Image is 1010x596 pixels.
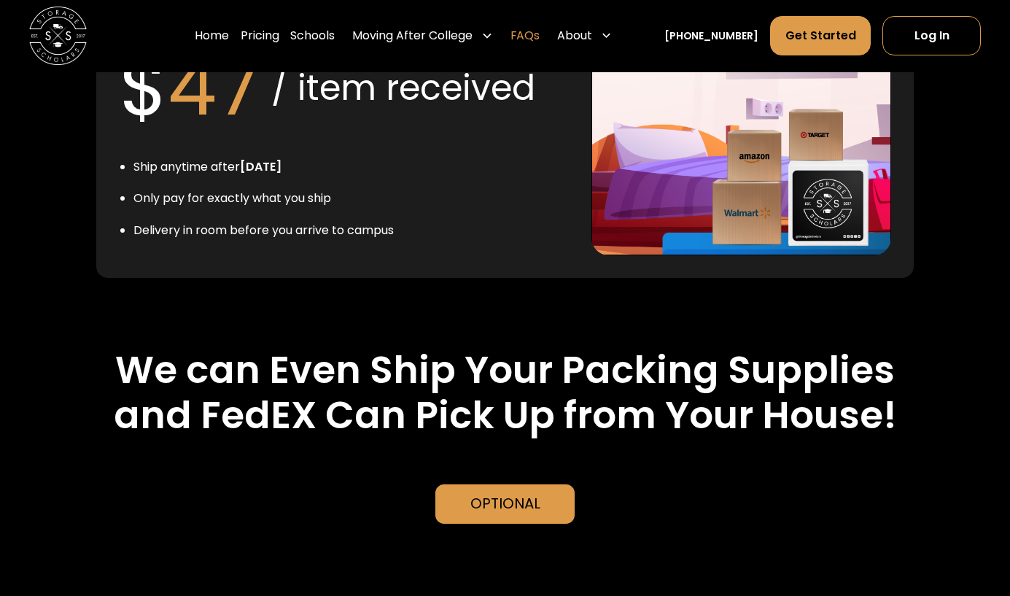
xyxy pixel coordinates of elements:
a: FAQs [510,16,540,57]
a: [PHONE_NUMBER] [664,28,758,44]
div: Moving After College [346,16,499,57]
div: About [551,16,618,57]
img: Storage Scholars main logo [29,7,87,65]
h2: We can Even Ship Your Packing Supplies and FedEX Can Pick Up from Your House! [96,348,914,438]
a: Home [195,16,229,57]
div: About [557,28,592,45]
li: Ship anytime after [133,158,394,176]
strong: [DATE] [240,158,281,175]
a: Get Started [770,17,871,56]
div: / item received [271,62,535,114]
a: Log In [882,17,981,56]
div: Moving After College [352,28,473,45]
li: Only pay for exactly what you ship [133,190,394,207]
a: Schools [290,16,335,57]
li: Delivery in room before you arrive to campus [133,222,394,239]
span: 47 [168,32,260,142]
div: $ [119,29,260,147]
div: Optional [470,493,540,515]
a: Pricing [241,16,279,57]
